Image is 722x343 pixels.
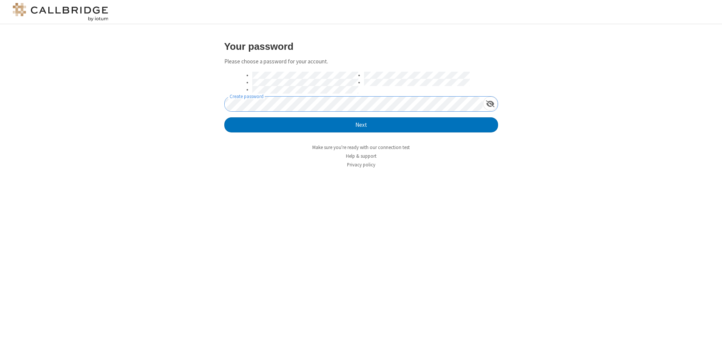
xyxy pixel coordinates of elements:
button: Next [224,117,498,132]
input: Create password [225,97,483,111]
div: Show password [483,97,498,111]
a: Help & support [346,153,376,159]
a: Privacy policy [347,162,375,168]
a: Make sure you're ready with our connection test [312,144,410,151]
p: Please choose a password for your account. [224,57,498,66]
img: logo@2x.png [11,3,110,21]
h3: Your password [224,41,498,52]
